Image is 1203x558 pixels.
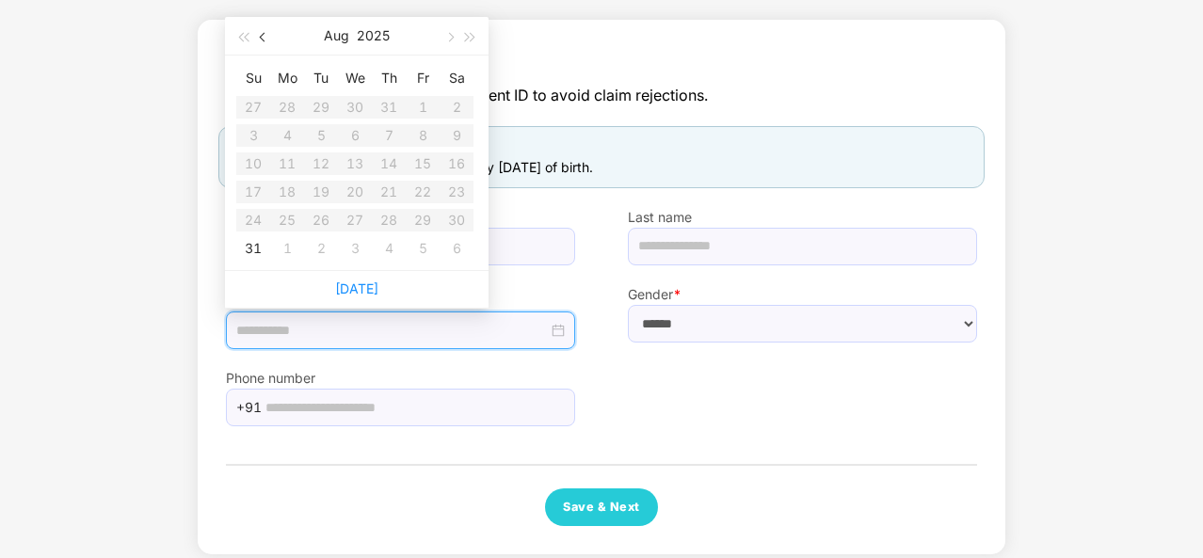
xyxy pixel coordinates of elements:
span: The details should be as per government ID to avoid claim rejections. [226,84,977,107]
button: Save & Next [545,488,658,526]
div: 6 [445,237,468,260]
label: Last name [628,207,977,228]
span: +91 [236,393,262,422]
td: 2025-09-06 [440,234,473,263]
span: Kid details [226,48,977,84]
td: 2025-09-01 [270,234,304,263]
button: Aug [324,17,349,55]
div: 3 [344,237,366,260]
div: 4 [377,237,400,260]
div: 31 [242,237,265,260]
button: 2025 [357,17,390,55]
th: Su [236,63,270,93]
label: Phone number [226,368,575,389]
div: 2 [310,237,332,260]
td: 2025-09-02 [304,234,338,263]
th: We [338,63,372,93]
th: Mo [270,63,304,93]
td: 2025-09-03 [338,234,372,263]
td: 2025-09-05 [406,234,440,263]
div: 1 [276,237,298,260]
label: Gender [628,284,977,305]
th: Tu [304,63,338,93]
div: 5 [411,237,434,260]
td: 2025-09-04 [372,234,406,263]
th: Sa [440,63,473,93]
th: Th [372,63,406,93]
td: 2025-08-31 [236,234,270,263]
a: [DATE] [335,280,378,296]
th: Fr [406,63,440,93]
